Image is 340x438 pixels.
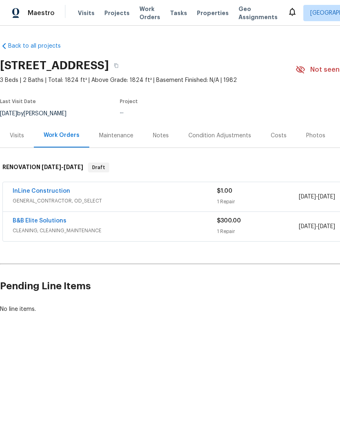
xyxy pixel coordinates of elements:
[13,197,217,205] span: GENERAL_CONTRACTOR, OD_SELECT
[197,9,229,17] span: Properties
[42,164,61,170] span: [DATE]
[13,188,70,194] a: InLine Construction
[217,227,298,236] div: 1 Repair
[2,163,83,172] h6: RENOVATION
[78,9,95,17] span: Visits
[153,132,169,140] div: Notes
[217,218,241,224] span: $300.00
[10,132,24,140] div: Visits
[104,9,130,17] span: Projects
[13,218,66,224] a: B&B Elite Solutions
[99,132,133,140] div: Maintenance
[318,194,335,200] span: [DATE]
[217,198,298,206] div: 1 Repair
[170,10,187,16] span: Tasks
[42,164,83,170] span: -
[13,227,217,235] span: CLEANING, CLEANING_MAINTENANCE
[238,5,278,21] span: Geo Assignments
[139,5,160,21] span: Work Orders
[64,164,83,170] span: [DATE]
[44,131,79,139] div: Work Orders
[299,194,316,200] span: [DATE]
[271,132,287,140] div: Costs
[28,9,55,17] span: Maestro
[89,163,108,172] span: Draft
[299,193,335,201] span: -
[120,99,138,104] span: Project
[299,222,335,231] span: -
[217,188,232,194] span: $1.00
[188,132,251,140] div: Condition Adjustments
[306,132,325,140] div: Photos
[318,224,335,229] span: [DATE]
[299,224,316,229] span: [DATE]
[109,58,124,73] button: Copy Address
[120,109,276,114] div: ...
